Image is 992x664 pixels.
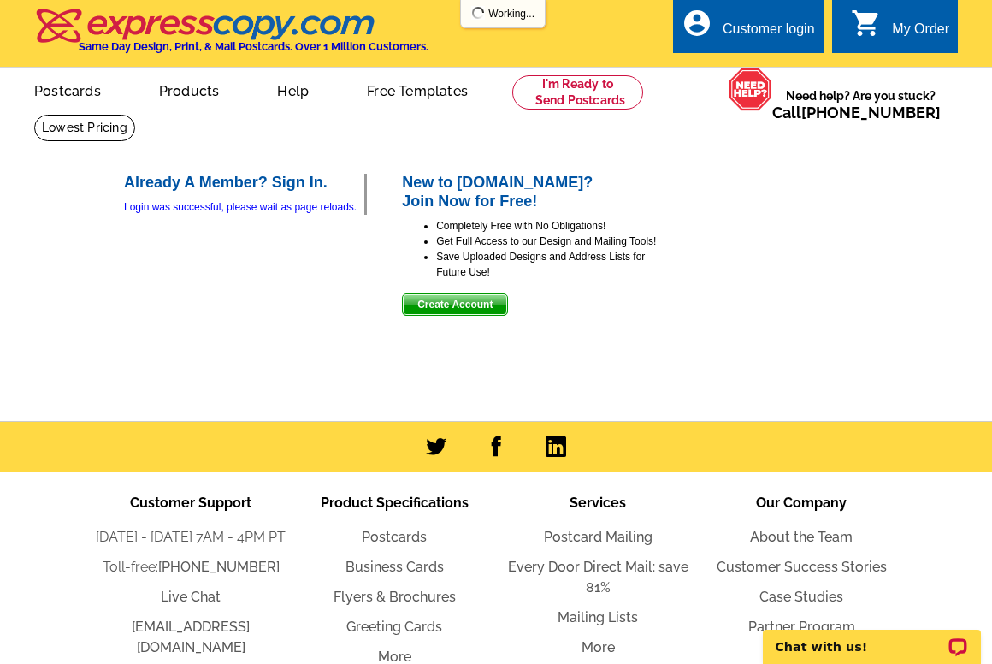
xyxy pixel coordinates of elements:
[729,68,772,111] img: help
[89,527,292,548] li: [DATE] - [DATE] 7AM - 4PM PT
[321,495,469,511] span: Product Specifications
[759,589,843,605] a: Case Studies
[756,495,847,511] span: Our Company
[750,529,853,545] a: About the Team
[124,174,364,193] h2: Already A Member? Sign In.
[345,559,444,575] a: Business Cards
[403,294,507,315] span: Create Account
[748,619,855,635] a: Partner Program
[851,19,949,40] a: shopping_cart My Order
[723,21,815,45] div: Customer login
[132,619,250,655] a: [EMAIL_ADDRESS][DOMAIN_NAME]
[362,529,427,545] a: Postcards
[752,610,992,664] iframe: LiveChat chat widget
[544,529,652,545] a: Postcard Mailing
[158,559,280,575] a: [PHONE_NUMBER]
[436,234,658,249] li: Get Full Access to our Design and Mailing Tools!
[436,249,658,280] li: Save Uploaded Designs and Address Lists for Future Use!
[436,218,658,234] li: Completely Free with No Obligations!
[717,559,887,575] a: Customer Success Stories
[582,639,615,655] a: More
[130,495,251,511] span: Customer Support
[250,69,336,110] a: Help
[132,69,247,110] a: Products
[682,19,815,40] a: account_circle Customer login
[34,21,428,53] a: Same Day Design, Print, & Mail Postcards. Over 1 Million Customers.
[471,6,485,20] img: loading...
[558,609,638,625] a: Mailing Lists
[161,589,221,605] a: Live Chat
[508,559,688,596] a: Every Door Direct Mail: save 81%
[334,589,456,605] a: Flyers & Brochures
[402,174,658,210] h2: New to [DOMAIN_NAME]? Join Now for Free!
[851,8,882,39] i: shopping_cart
[402,293,508,316] button: Create Account
[79,40,428,53] h4: Same Day Design, Print, & Mail Postcards. Over 1 Million Customers.
[340,69,495,110] a: Free Templates
[772,104,941,122] span: Call
[892,21,949,45] div: My Order
[89,557,292,578] li: Toll-free:
[124,199,364,215] div: Login was successful, please wait as page reloads.
[682,8,712,39] i: account_circle
[772,87,949,122] span: Need help? Are you stuck?
[570,495,626,511] span: Services
[346,619,442,635] a: Greeting Cards
[801,104,941,122] a: [PHONE_NUMBER]
[7,69,128,110] a: Postcards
